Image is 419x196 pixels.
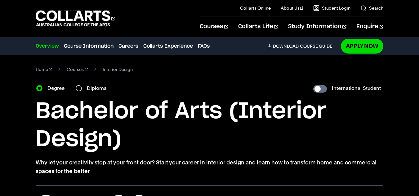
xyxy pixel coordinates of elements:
span: Interior Design [103,65,133,74]
a: Enquire [356,16,383,37]
a: Collarts Online [240,5,271,11]
a: Student Login [313,5,350,11]
a: FAQs [198,42,210,50]
a: DownloadCourse Guide [267,43,337,49]
a: Apply Now [341,39,383,53]
div: Go to homepage [36,10,115,27]
a: About Us [281,5,304,11]
a: Overview [36,42,59,50]
a: Courses [200,16,228,37]
label: Degree [47,84,68,93]
a: Collarts Life [238,16,278,37]
label: International Student [332,84,381,93]
a: Search [360,5,383,11]
a: Collarts Experience [143,42,193,50]
a: Careers [118,42,138,50]
span: Download [273,43,299,49]
a: Course Information [64,42,114,50]
p: Why let your creativity stop at your front door? Start your career in interior design and learn h... [36,158,383,176]
label: Diploma [87,84,110,93]
a: Home [36,65,52,74]
a: Courses [67,65,88,74]
h1: Bachelor of Arts (Interior Design) [36,98,383,153]
a: Study Information [288,16,346,37]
